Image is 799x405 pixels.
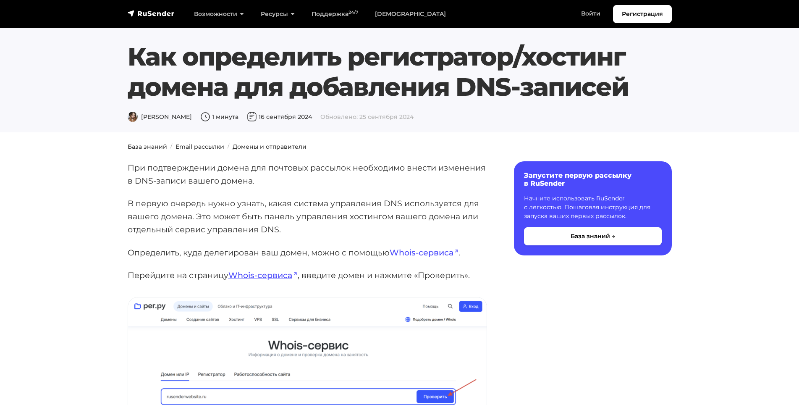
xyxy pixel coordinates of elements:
[128,42,672,102] h1: Как определить регистратор/хостинг домена для добавления DNS-записей
[514,161,672,255] a: Запустите первую рассылку в RuSender Начните использовать RuSender с легкостью. Пошаговая инструк...
[128,113,192,121] span: [PERSON_NAME]
[247,112,257,122] img: Дата публикации
[200,113,238,121] span: 1 минута
[524,227,662,245] button: База знаний →
[123,142,677,151] nav: breadcrumb
[186,5,252,23] a: Возможности
[613,5,672,23] a: Регистрация
[303,5,367,23] a: Поддержка24/7
[128,246,487,259] p: Определить, куда делегирован ваш домен, можно с помощью .
[128,143,167,150] a: База знаний
[128,161,487,187] p: При подтверждении домена для почтовых рассылок необходимо внести изменения в DNS-записи вашего до...
[200,112,210,122] img: Время чтения
[573,5,609,22] a: Войти
[320,113,414,121] span: Обновлено: 25 сентября 2024
[128,269,487,282] p: Перейдите на страницу , введите домен и нажмите «Проверить».
[390,247,459,258] a: Whois-сервиса
[247,113,312,121] span: 16 сентября 2024
[348,10,358,15] sup: 24/7
[228,270,298,280] a: Whois-сервиса
[367,5,454,23] a: [DEMOGRAPHIC_DATA]
[233,143,307,150] a: Домены и отправители
[176,143,224,150] a: Email рассылки
[252,5,303,23] a: Ресурсы
[524,171,662,187] h6: Запустите первую рассылку в RuSender
[128,9,175,18] img: RuSender
[524,194,662,221] p: Начните использовать RuSender с легкостью. Пошаговая инструкция для запуска ваших первых рассылок.
[128,197,487,236] p: В первую очередь нужно узнать, какая система управления DNS используется для вашего домена. Это м...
